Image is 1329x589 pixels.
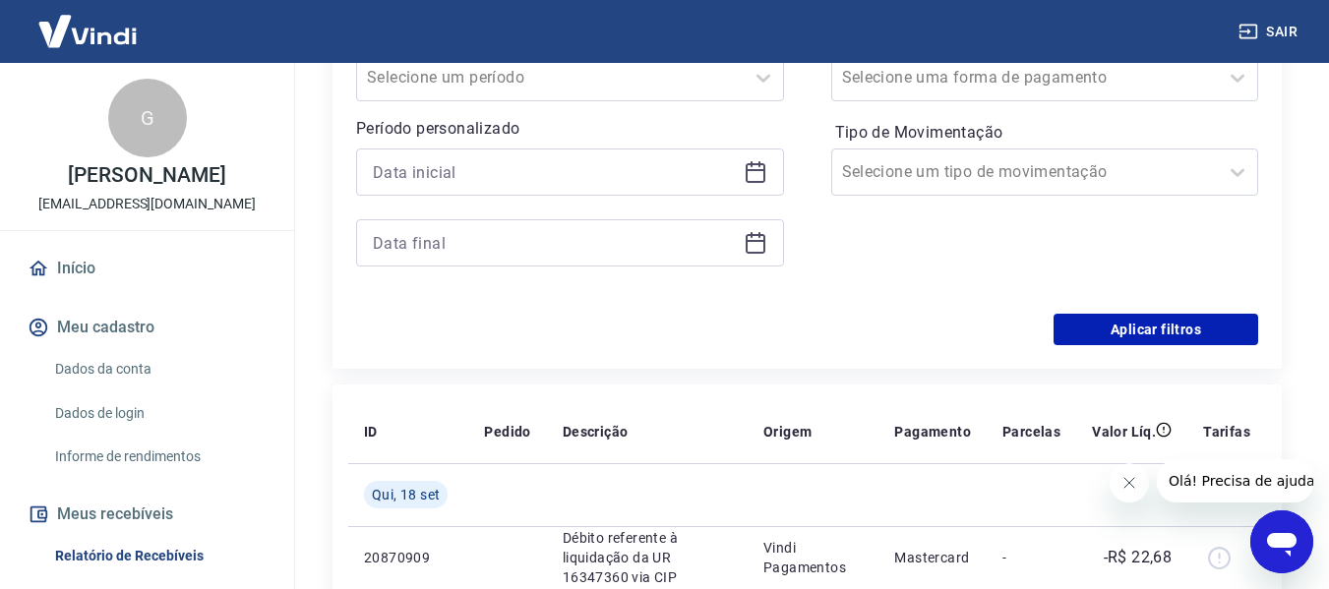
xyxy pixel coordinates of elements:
[356,117,784,141] p: Período personalizado
[1104,546,1173,569] p: -R$ 22,68
[563,422,629,442] p: Descrição
[24,493,271,536] button: Meus recebíveis
[47,349,271,389] a: Dados da conta
[763,538,863,577] p: Vindi Pagamentos
[894,548,971,567] p: Mastercard
[108,79,187,157] div: G
[38,194,256,214] p: [EMAIL_ADDRESS][DOMAIN_NAME]
[47,536,271,576] a: Relatório de Recebíveis
[24,1,151,61] img: Vindi
[24,306,271,349] button: Meu cadastro
[1250,510,1313,573] iframe: Botão para abrir a janela de mensagens
[1054,314,1258,345] button: Aplicar filtros
[563,528,732,587] p: Débito referente à liquidação da UR 16347360 via CIP
[47,437,271,477] a: Informe de rendimentos
[12,14,165,29] span: Olá! Precisa de ajuda?
[1110,463,1149,502] iframe: Fechar mensagem
[763,422,812,442] p: Origem
[47,393,271,434] a: Dados de login
[835,121,1255,145] label: Tipo de Movimentação
[364,422,378,442] p: ID
[1157,459,1313,502] iframe: Mensagem da empresa
[373,157,736,187] input: Data inicial
[372,485,440,504] span: Qui, 18 set
[1203,422,1250,442] p: Tarifas
[1002,548,1060,567] p: -
[364,548,453,567] p: 20870909
[894,422,971,442] p: Pagamento
[484,422,530,442] p: Pedido
[1235,14,1305,50] button: Sair
[1092,422,1156,442] p: Valor Líq.
[68,165,225,186] p: [PERSON_NAME]
[373,228,736,258] input: Data final
[1002,422,1060,442] p: Parcelas
[24,247,271,290] a: Início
